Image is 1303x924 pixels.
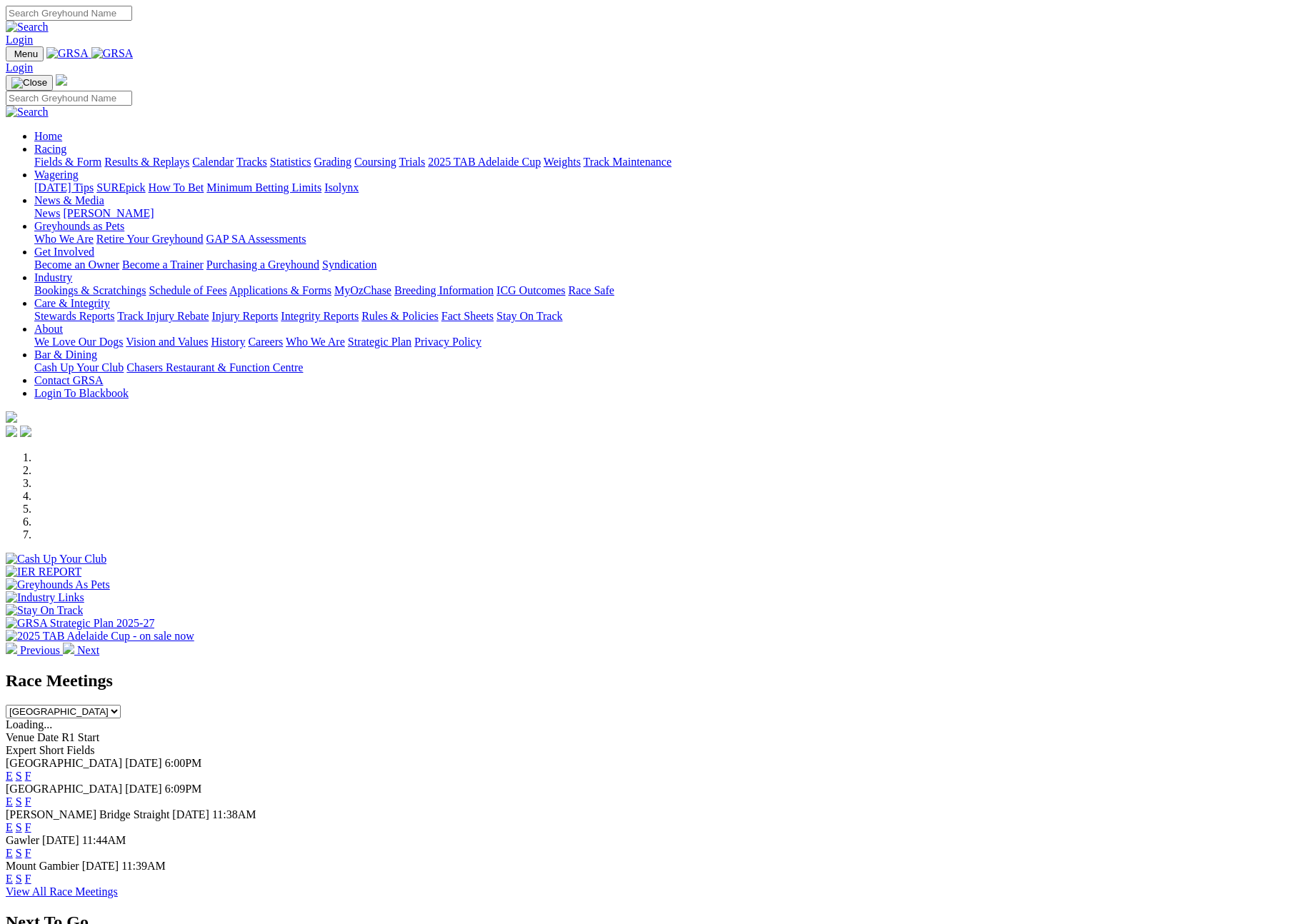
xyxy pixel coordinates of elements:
span: 11:44AM [82,834,126,846]
a: S [16,873,22,885]
span: 6:00PM [165,757,202,769]
a: F [25,770,31,782]
a: Bar & Dining [34,348,97,361]
span: R1 Start [61,731,99,743]
a: Greyhounds as Pets [34,220,124,232]
span: [GEOGRAPHIC_DATA] [6,757,122,769]
a: F [25,847,31,859]
a: E [6,795,13,808]
div: Bar & Dining [34,361,1297,374]
h2: Race Meetings [6,671,1297,691]
a: Wagering [34,169,79,181]
a: Racing [34,143,66,155]
img: facebook.svg [6,426,17,437]
a: Login [6,34,33,46]
a: View All Race Meetings [6,885,118,898]
a: News & Media [34,194,104,206]
a: Fact Sheets [441,310,494,322]
a: E [6,770,13,782]
a: S [16,847,22,859]
a: Syndication [322,258,376,271]
img: logo-grsa-white.png [6,411,17,423]
a: Get Involved [34,246,94,258]
span: Menu [14,49,38,59]
a: Race Safe [568,284,614,296]
span: 11:38AM [212,808,256,820]
a: Injury Reports [211,310,278,322]
a: Login [6,61,33,74]
span: [DATE] [42,834,79,846]
button: Toggle navigation [6,75,53,91]
img: IER REPORT [6,566,81,578]
img: chevron-right-pager-white.svg [63,643,74,654]
img: GRSA [91,47,134,60]
div: Industry [34,284,1297,297]
a: Who We Are [34,233,94,245]
span: Fields [66,744,94,756]
span: Short [39,744,64,756]
a: Cash Up Your Club [34,361,124,373]
a: About [34,323,63,335]
div: Wagering [34,181,1297,194]
img: GRSA [46,47,89,60]
span: [GEOGRAPHIC_DATA] [6,783,122,795]
img: GRSA Strategic Plan 2025-27 [6,617,154,630]
a: 2025 TAB Adelaide Cup [428,156,541,168]
a: Become an Owner [34,258,119,271]
img: logo-grsa-white.png [56,74,67,86]
img: Search [6,21,49,34]
img: Industry Links [6,591,84,604]
a: Rules & Policies [361,310,439,322]
a: Bookings & Scratchings [34,284,146,296]
a: GAP SA Assessments [206,233,306,245]
a: Track Injury Rebate [117,310,209,322]
a: E [6,873,13,885]
div: News & Media [34,207,1297,220]
div: Racing [34,156,1297,169]
span: Gawler [6,834,39,846]
img: Search [6,106,49,119]
button: Toggle navigation [6,46,44,61]
a: [DATE] Tips [34,181,94,194]
span: [DATE] [125,757,162,769]
div: Greyhounds as Pets [34,233,1297,246]
a: Isolynx [324,181,359,194]
a: Privacy Policy [414,336,481,348]
a: How To Bet [149,181,204,194]
img: 2025 TAB Adelaide Cup - on sale now [6,630,194,643]
img: Greyhounds As Pets [6,578,110,591]
span: Mount Gambier [6,860,79,872]
a: Previous [6,644,63,656]
a: Contact GRSA [34,374,103,386]
img: Close [11,77,47,89]
div: Care & Integrity [34,310,1297,323]
a: Stewards Reports [34,310,114,322]
a: Weights [544,156,581,168]
a: We Love Our Dogs [34,336,123,348]
img: twitter.svg [20,426,31,437]
a: S [16,821,22,833]
a: Tracks [236,156,267,168]
a: Purchasing a Greyhound [206,258,319,271]
a: Breeding Information [394,284,494,296]
a: [PERSON_NAME] [63,207,154,219]
span: Venue [6,731,34,743]
a: S [16,770,22,782]
div: Get Involved [34,258,1297,271]
a: Statistics [270,156,311,168]
a: Minimum Betting Limits [206,181,321,194]
a: Who We Are [286,336,345,348]
a: Industry [34,271,72,283]
span: Next [77,644,99,656]
a: Become a Trainer [122,258,204,271]
a: Coursing [354,156,396,168]
a: S [16,795,22,808]
a: F [25,795,31,808]
input: Search [6,91,132,106]
a: Retire Your Greyhound [96,233,204,245]
span: 6:09PM [165,783,202,795]
a: Login To Blackbook [34,387,129,399]
a: F [25,821,31,833]
a: E [6,847,13,859]
a: ICG Outcomes [496,284,565,296]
